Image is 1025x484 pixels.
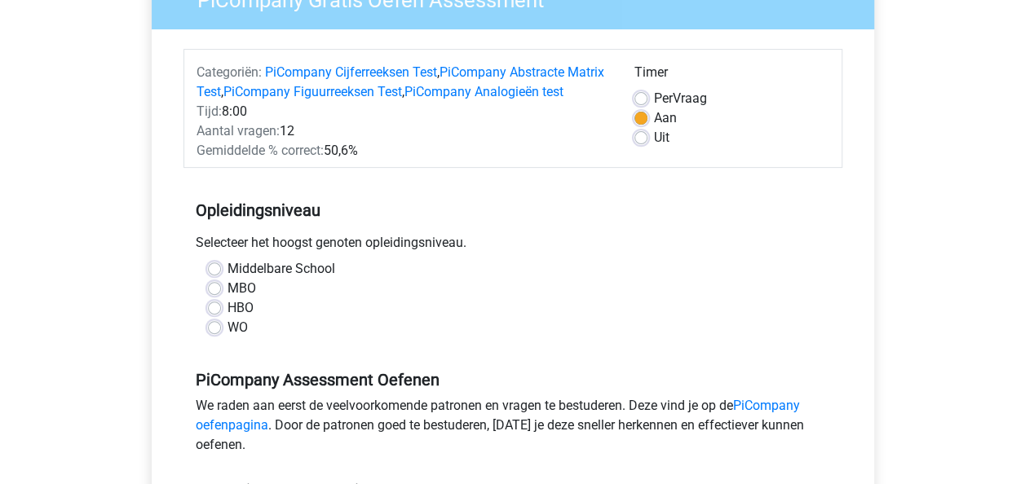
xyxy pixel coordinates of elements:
div: Selecteer het hoogst genoten opleidingsniveau. [183,233,842,259]
div: 50,6% [184,141,622,161]
span: Tijd: [197,103,222,119]
label: Vraag [654,89,707,108]
h5: Opleidingsniveau [196,194,830,227]
div: , , , [184,63,622,102]
div: We raden aan eerst de veelvoorkomende patronen en vragen te bestuderen. Deze vind je op de . Door... [183,396,842,461]
a: PiCompany Cijferreeksen Test [265,64,437,80]
span: Gemiddelde % correct: [197,143,324,158]
span: Categoriën: [197,64,262,80]
a: PiCompany Figuurreeksen Test [223,84,402,99]
label: WO [228,318,248,337]
label: MBO [228,279,256,298]
label: Uit [654,128,669,147]
label: HBO [228,298,254,318]
div: 8:00 [184,102,622,121]
div: Timer [634,63,829,89]
label: Middelbare School [228,259,335,279]
a: PiCompany Analogieën test [404,84,563,99]
span: Per [654,90,673,106]
div: 12 [184,121,622,141]
h5: PiCompany Assessment Oefenen [196,370,830,389]
span: Aantal vragen: [197,123,280,139]
label: Aan [654,108,677,128]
